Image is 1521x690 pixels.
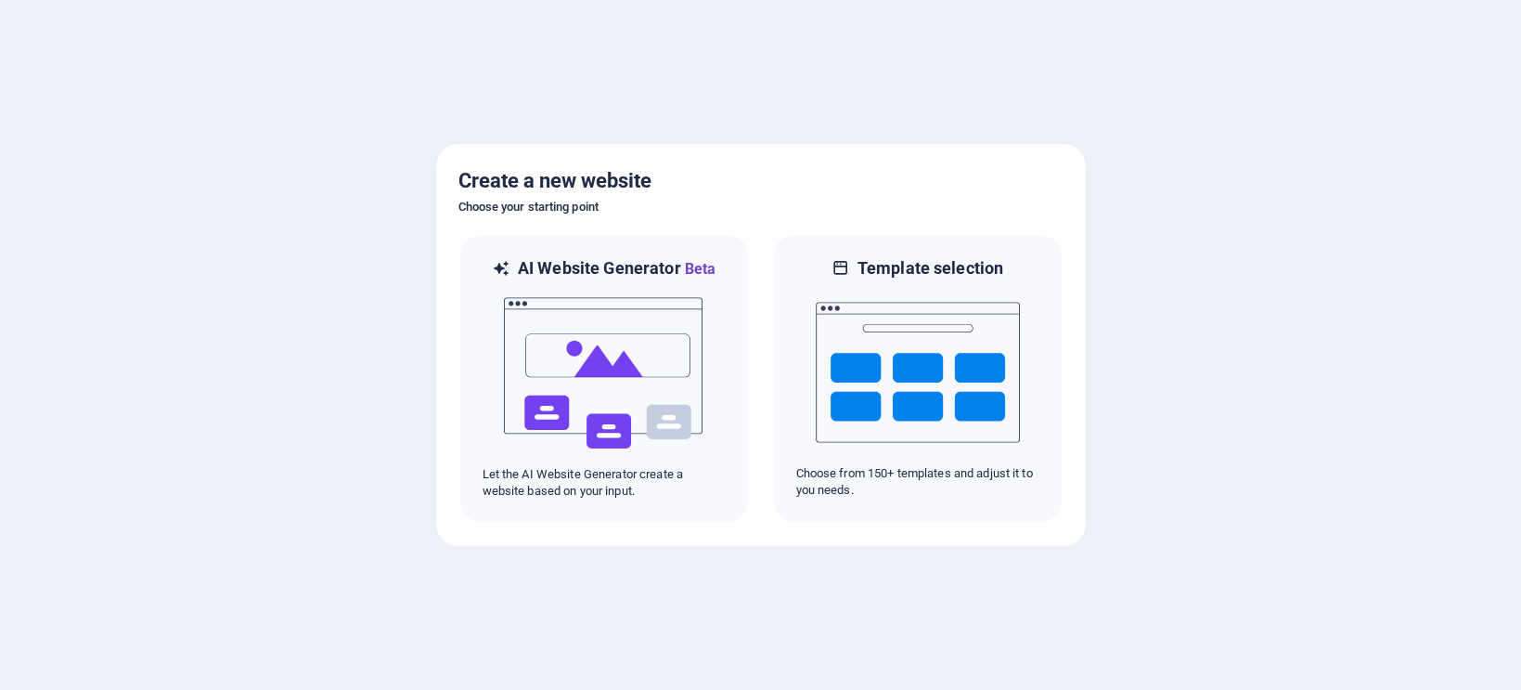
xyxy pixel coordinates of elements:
[458,196,1063,218] h6: Choose your starting point
[458,166,1063,196] h5: Create a new website
[518,257,715,280] h6: AI Website Generator
[502,280,706,466] img: ai
[857,257,1003,280] h6: Template selection
[772,233,1063,524] div: Template selectionChoose from 150+ templates and adjust it to you needs.
[796,465,1039,499] p: Choose from 150+ templates and adjust it to you needs.
[681,260,716,278] span: Beta
[483,466,726,500] p: Let the AI Website Generator create a website based on your input.
[458,233,750,524] div: AI Website GeneratorBetaaiLet the AI Website Generator create a website based on your input.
